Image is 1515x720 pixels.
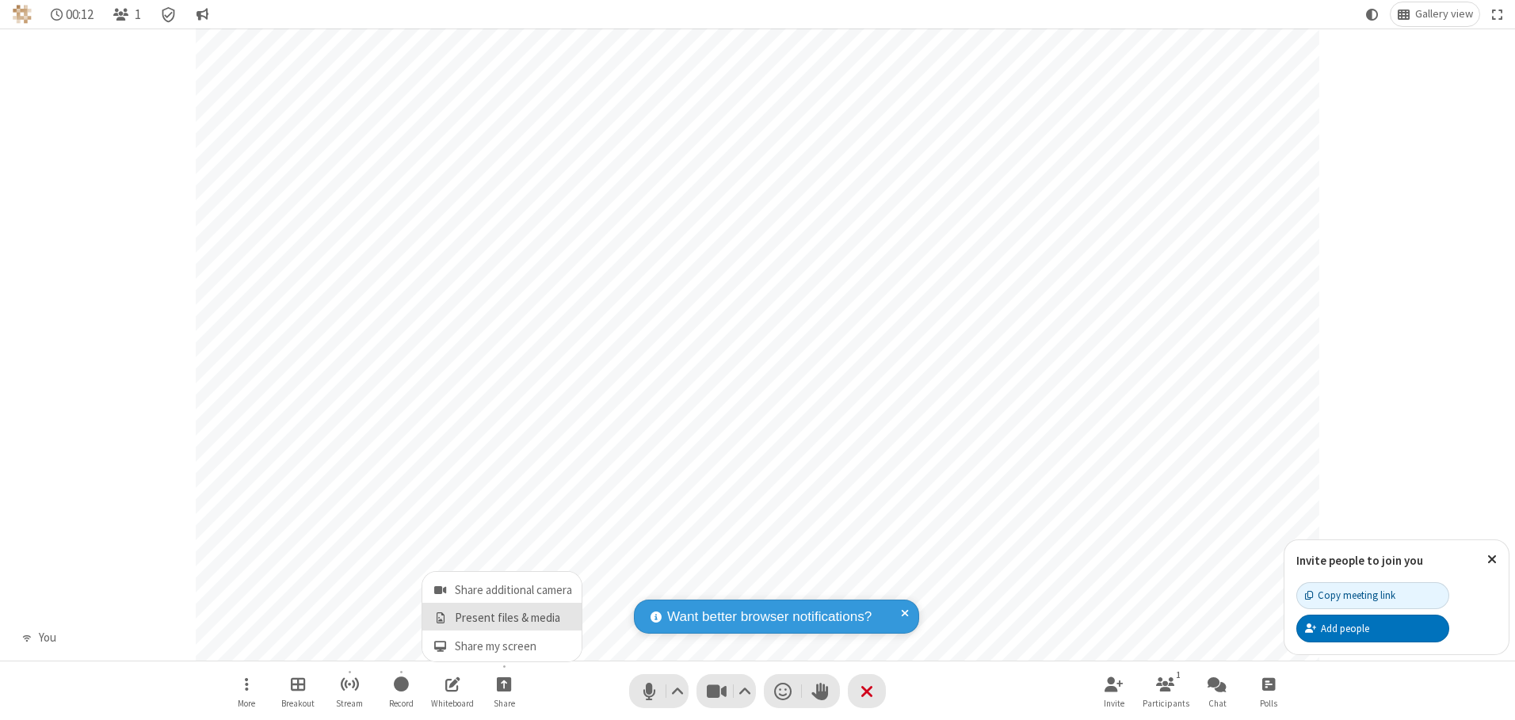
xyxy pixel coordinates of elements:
button: Close popover [1475,540,1509,579]
button: Raise hand [802,674,840,708]
button: Open participant list [1142,669,1189,714]
button: Mute (Alt+A) [629,674,689,708]
div: Meeting details Encryption enabled [154,2,184,26]
button: Audio settings [667,674,689,708]
button: Manage Breakout Rooms [274,669,322,714]
span: Participants [1143,699,1189,708]
button: Start streaming [326,669,373,714]
span: 00:12 [66,7,93,22]
button: Open participant list [106,2,147,26]
button: Conversation [189,2,215,26]
button: Open poll [1245,669,1292,714]
button: Add people [1296,615,1449,642]
button: Using system theme [1360,2,1385,26]
button: Copy meeting link [1296,582,1449,609]
button: End or leave meeting [848,674,886,708]
button: Share my screen [422,630,582,661]
button: Open menu [480,669,528,714]
button: Share additional camera [422,572,582,603]
span: Whiteboard [431,699,474,708]
div: Timer [44,2,101,26]
span: Gallery view [1415,8,1473,21]
span: Stream [336,699,363,708]
div: Copy meeting link [1305,588,1395,603]
button: Invite participants (Alt+I) [1090,669,1138,714]
span: Present files & media [455,611,572,625]
label: Invite people to join you [1296,553,1423,568]
span: Share [494,699,515,708]
button: Video setting [735,674,756,708]
span: More [238,699,255,708]
button: Fullscreen [1486,2,1509,26]
span: Breakout [281,699,315,708]
span: Share additional camera [455,584,572,597]
div: 1 [1172,668,1185,682]
span: Polls [1260,699,1277,708]
span: Chat [1208,699,1227,708]
button: Present files & media [422,603,582,630]
div: You [32,629,62,647]
img: QA Selenium DO NOT DELETE OR CHANGE [13,5,32,24]
span: Invite [1104,699,1124,708]
button: Open menu [223,669,270,714]
button: Send a reaction [764,674,802,708]
button: Open shared whiteboard [429,669,476,714]
button: Open chat [1193,669,1241,714]
span: Want better browser notifications? [667,607,872,627]
span: 1 [135,7,141,22]
button: Change layout [1391,2,1479,26]
button: Stop video (Alt+V) [696,674,756,708]
span: Share my screen [455,640,572,653]
button: Start recording [377,669,425,714]
span: Record [389,699,414,708]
